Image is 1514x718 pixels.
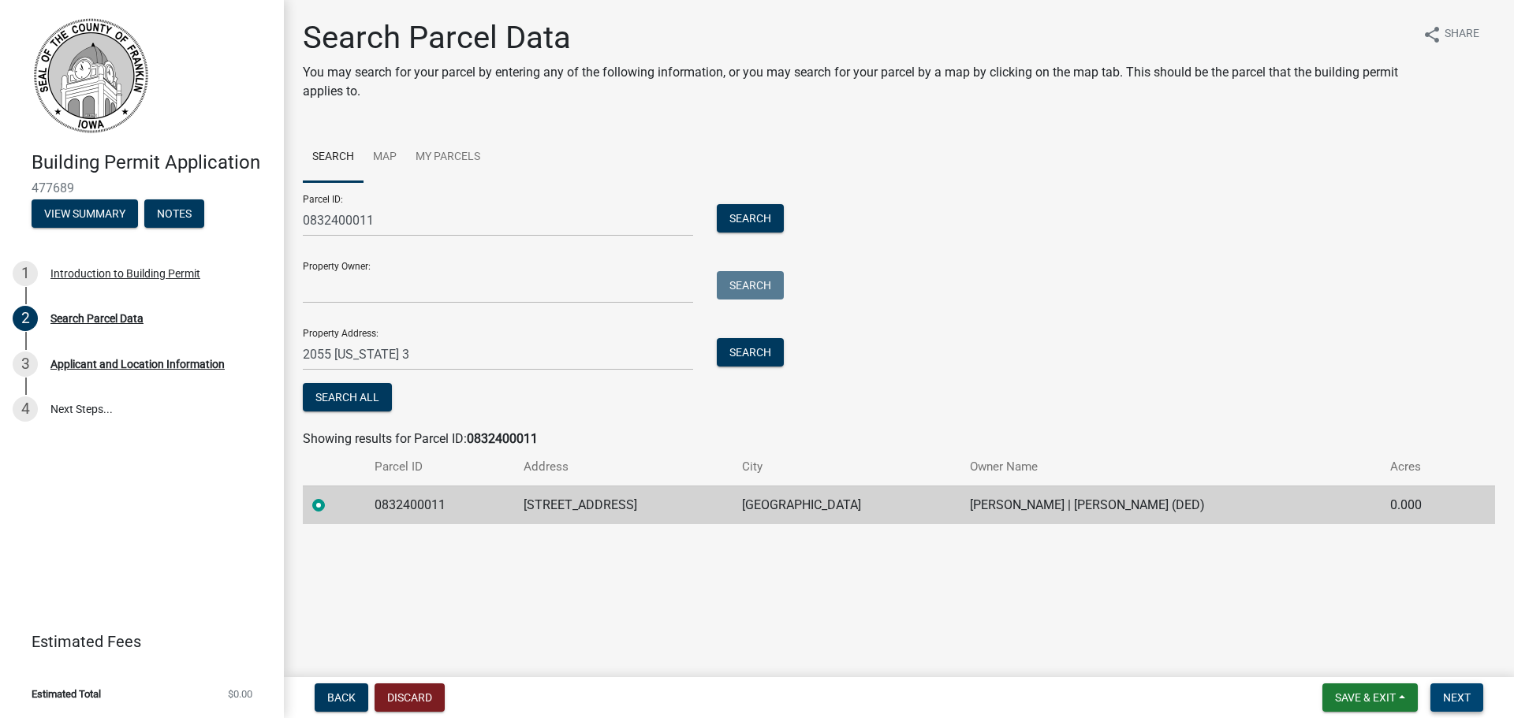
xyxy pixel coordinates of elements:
button: View Summary [32,199,138,228]
div: 4 [13,396,38,422]
button: Back [315,683,368,712]
wm-modal-confirm: Summary [32,208,138,221]
span: Estimated Total [32,689,101,699]
div: Showing results for Parcel ID: [303,430,1495,448]
button: Search [717,338,784,366]
th: Address [514,448,733,485]
th: Owner Name [960,448,1380,485]
div: 3 [13,352,38,377]
div: 2 [13,306,38,331]
span: $0.00 [228,689,252,699]
span: 477689 [32,180,252,195]
span: Share [1445,25,1479,44]
button: Search All [303,383,392,411]
button: Discard [375,683,445,712]
button: Next [1430,683,1483,712]
td: [GEOGRAPHIC_DATA] [733,485,960,524]
span: Back [327,691,356,704]
button: shareShare [1410,19,1492,50]
i: share [1423,25,1441,44]
button: Search [717,271,784,299]
div: Search Parcel Data [50,313,144,324]
button: Search [717,204,784,233]
td: [STREET_ADDRESS] [514,485,733,524]
td: 0832400011 [365,485,513,524]
a: My Parcels [406,132,490,183]
img: Franklin County, Iowa [32,17,150,135]
th: Parcel ID [365,448,513,485]
a: Estimated Fees [13,626,259,657]
td: 0.000 [1381,485,1464,524]
h4: Building Permit Application [32,151,271,174]
a: Search [303,132,364,183]
h1: Search Parcel Data [303,19,1410,57]
p: You may search for your parcel by entering any of the following information, or you may search fo... [303,63,1410,101]
th: Acres [1381,448,1464,485]
button: Save & Exit [1322,683,1418,712]
div: 1 [13,261,38,286]
div: Applicant and Location Information [50,359,225,370]
span: Save & Exit [1335,691,1396,704]
th: City [733,448,960,485]
wm-modal-confirm: Notes [144,208,204,221]
td: [PERSON_NAME] | [PERSON_NAME] (DED) [960,485,1380,524]
button: Notes [144,199,204,228]
strong: 0832400011 [467,431,538,446]
a: Map [364,132,406,183]
div: Introduction to Building Permit [50,268,200,279]
span: Next [1443,691,1471,704]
